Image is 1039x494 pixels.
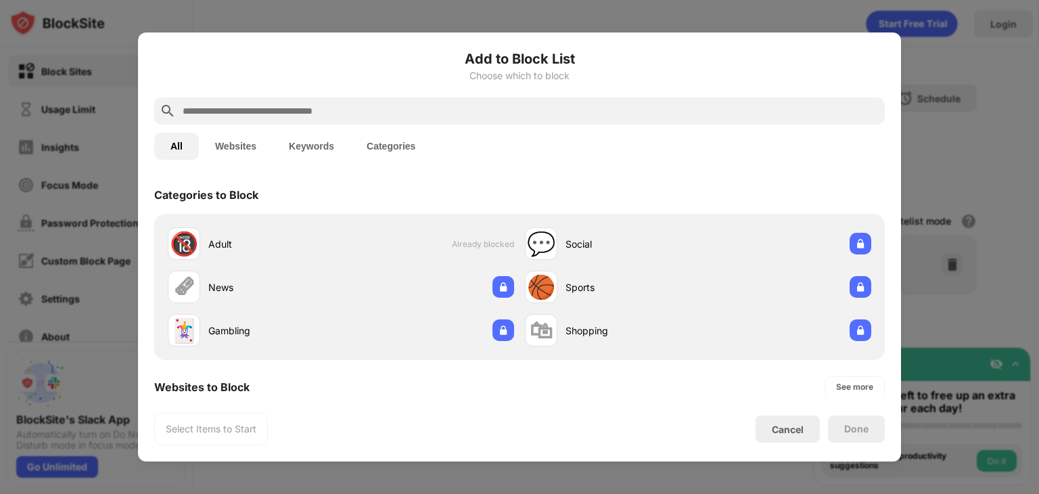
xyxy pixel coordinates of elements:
div: See more [836,380,873,394]
div: Shopping [565,323,698,338]
div: Select Items to Start [166,422,256,436]
div: Choose which to block [154,70,885,81]
button: Categories [350,133,432,160]
div: Sports [565,280,698,294]
div: 🗞 [172,273,195,301]
div: Social [565,237,698,251]
button: Keywords [273,133,350,160]
div: Websites to Block [154,380,250,394]
div: 💬 [527,230,555,258]
div: Gambling [208,323,341,338]
div: 🔞 [170,230,198,258]
button: Websites [199,133,273,160]
div: Done [844,424,869,434]
div: 🏀 [527,273,555,301]
div: Adult [208,237,341,251]
button: All [154,133,199,160]
div: News [208,280,341,294]
h6: Add to Block List [154,49,885,69]
div: 🛍 [530,317,553,344]
div: Categories to Block [154,188,258,202]
span: Already blocked [452,239,514,249]
img: search.svg [160,103,176,119]
div: 🃏 [170,317,198,344]
div: Cancel [772,424,804,435]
